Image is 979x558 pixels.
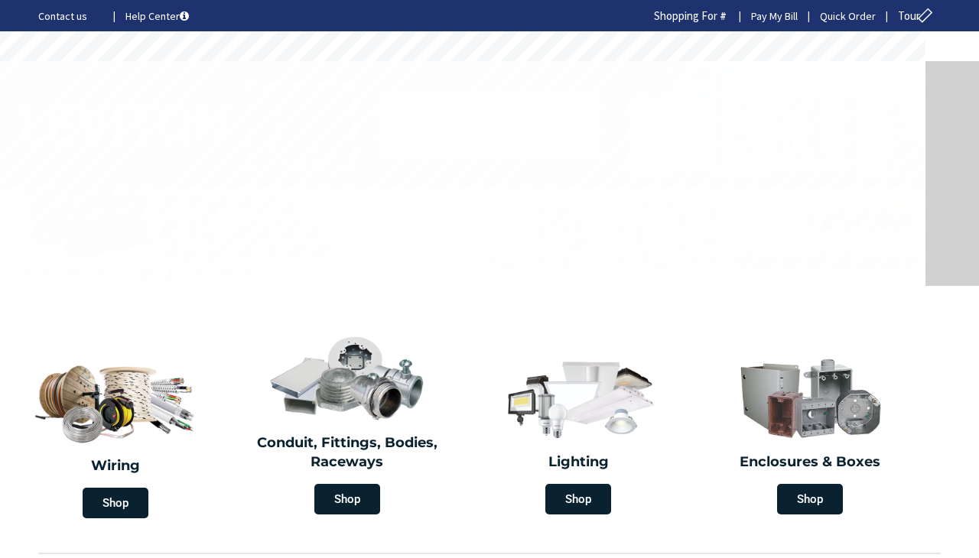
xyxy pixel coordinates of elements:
[125,8,189,24] a: Help Center
[720,8,727,23] strong: #
[324,38,603,54] rs-layer: Free Same Day Pickup at 19 Locations
[751,8,798,24] a: Pay My Bill
[545,484,611,514] span: Shop
[777,484,843,514] span: Shop
[706,453,915,472] h2: Enclosures & Boxes
[243,433,452,472] h2: Conduit, Fittings, Bodies, Raceways
[8,456,224,476] h2: Wiring
[654,8,717,23] span: Shopping For
[898,8,937,23] span: Tour
[698,348,922,522] a: Enclosures & Boxes Shop
[38,8,101,24] a: Contact us
[83,488,148,518] span: Shop
[236,328,460,522] a: Conduit, Fittings, Bodies, Raceways Shop
[820,8,876,24] a: Quick Order
[474,453,683,472] h2: Lighting
[467,348,691,522] a: Lighting Shop
[314,484,380,514] span: Shop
